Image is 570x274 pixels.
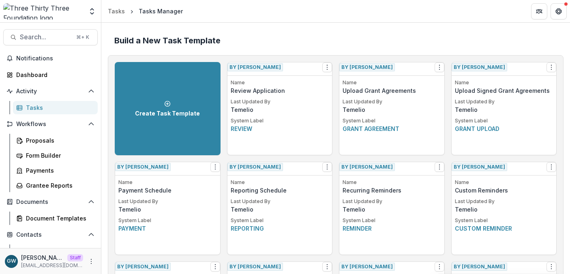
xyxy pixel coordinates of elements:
div: Payments [26,166,91,175]
p: Temelio [455,105,553,114]
span: By [PERSON_NAME] [452,163,507,171]
p: Last Updated By [455,98,553,105]
p: Upload Signed Grant Agreements [455,86,553,95]
a: Document Templates [13,212,98,225]
p: Name [231,79,329,86]
div: Form Builder [26,151,91,160]
p: Temelio [455,205,553,214]
a: Create Task Template [115,62,221,155]
button: Search... [3,29,98,45]
p: Last Updated By [455,198,553,205]
div: Tasks Manager [139,7,183,15]
div: Grantees [26,247,91,255]
button: Options [210,262,220,272]
span: By [PERSON_NAME] [452,63,507,71]
p: Payment [118,224,217,233]
p: Review [231,124,329,133]
p: Payment Schedule [118,186,217,195]
button: Options [322,62,332,72]
p: Temelio [231,105,329,114]
p: System Label [231,217,329,224]
p: Name [455,179,553,186]
p: Reporting [231,224,329,233]
button: Open Activity [3,85,98,98]
span: By [PERSON_NAME] [227,263,283,271]
a: Dashboard [3,68,98,81]
div: ⌘ + K [75,33,91,42]
p: Custom reminder [455,224,553,233]
span: Documents [16,199,85,205]
button: Options [322,162,332,172]
div: Dashboard [16,71,91,79]
button: Options [210,162,220,172]
a: Tasks [105,5,128,17]
p: Grant upload [455,124,553,133]
p: System Label [343,217,441,224]
p: Last Updated By [118,198,217,205]
button: Options [546,162,556,172]
a: Grantees [13,244,98,258]
p: Last Updated By [231,98,329,105]
button: Options [435,62,444,72]
button: Options [322,262,332,272]
button: Open Contacts [3,228,98,241]
span: Contacts [16,231,85,238]
button: Open Workflows [3,118,98,131]
p: Staff [67,254,83,261]
p: System Label [455,117,553,124]
p: Create Task Template [135,110,200,117]
p: Temelio [118,205,217,214]
span: By [PERSON_NAME] [339,63,395,71]
a: Tasks [13,101,98,114]
span: By [PERSON_NAME] [452,263,507,271]
p: System Label [118,217,217,224]
p: Name [118,179,217,186]
div: Grace Willig [7,259,16,264]
p: Name [455,79,553,86]
p: Reminder [343,224,441,233]
button: Open Documents [3,195,98,208]
a: Proposals [13,134,98,147]
p: Reporting Schedule [231,186,329,195]
span: Search... [20,33,71,41]
p: Name [343,79,441,86]
button: Options [546,262,556,272]
button: Options [435,262,444,272]
div: Document Templates [26,214,91,223]
button: Notifications [3,52,98,65]
p: Review Application [231,86,329,95]
p: [PERSON_NAME] [21,253,64,262]
button: Open entity switcher [86,3,98,19]
span: By [PERSON_NAME] [115,263,171,271]
a: Payments [13,164,98,177]
span: Activity [16,88,85,95]
div: Tasks [108,7,125,15]
div: Proposals [26,136,91,145]
h2: Build a New Task Template [114,36,557,45]
img: Three Thirty Three Foundation logo [3,3,83,19]
p: Recurring Reminders [343,186,441,195]
div: Tasks [26,103,91,112]
p: [EMAIL_ADDRESS][DOMAIN_NAME] [21,262,83,269]
p: Temelio [343,205,441,214]
a: Form Builder [13,149,98,162]
p: Temelio [343,105,441,114]
p: Last Updated By [231,198,329,205]
p: System Label [231,117,329,124]
nav: breadcrumb [105,5,186,17]
span: By [PERSON_NAME] [339,163,395,171]
p: Name [231,179,329,186]
p: Temelio [231,205,329,214]
button: More [86,257,96,266]
span: By [PERSON_NAME] [227,63,283,71]
p: System Label [343,117,441,124]
span: Notifications [16,55,94,62]
p: Name [343,179,441,186]
button: Get Help [551,3,567,19]
span: By [PERSON_NAME] [339,263,395,271]
button: Options [435,162,444,172]
span: Workflows [16,121,85,128]
p: Last Updated By [343,98,441,105]
button: Options [546,62,556,72]
p: Custom Reminders [455,186,553,195]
